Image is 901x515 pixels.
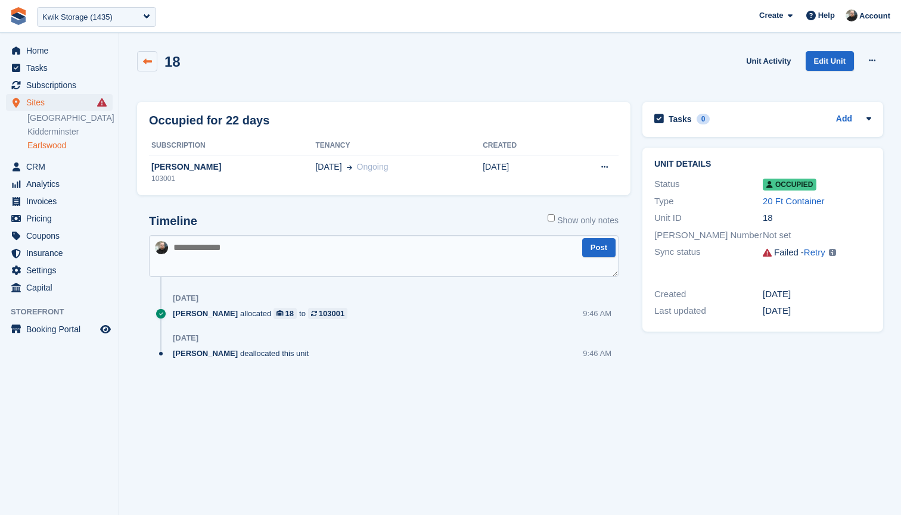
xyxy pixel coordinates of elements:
span: Settings [26,262,98,279]
span: Sites [26,94,98,111]
span: Tasks [26,60,98,76]
div: Kwik Storage (1435) [42,11,113,23]
h2: Timeline [149,214,197,228]
a: Unit Activity [741,51,796,71]
div: Created [654,288,763,301]
span: Insurance [26,245,98,261]
span: Account [859,10,890,22]
a: [GEOGRAPHIC_DATA] [27,113,113,124]
span: Analytics [26,176,98,192]
span: Capital [26,279,98,296]
span: Help [818,10,835,21]
a: menu [6,245,113,261]
div: Status [654,177,763,191]
a: Retry [804,247,825,257]
span: [PERSON_NAME] [173,308,238,319]
h2: Unit details [654,160,871,169]
div: 0 [697,114,710,124]
th: Subscription [149,136,315,155]
a: menu [6,176,113,192]
div: 18 [763,211,871,225]
div: [DATE] [173,333,198,343]
span: Storefront [11,306,119,318]
img: icon-info-grey-7440780725fd019a000dd9b08b2336e03edf1995a4989e88bcd33f0948082b44.svg [829,249,836,256]
td: [DATE] [483,155,561,191]
div: 18 [285,308,294,319]
i: Smart entry sync failures have occurred [97,98,107,107]
div: [PERSON_NAME] Number [654,229,763,242]
div: [DATE] [173,294,198,303]
div: [DATE] [763,288,871,301]
a: menu [6,77,113,93]
div: 103001 [149,173,315,184]
div: [DATE] [763,304,871,318]
div: Unit ID [654,211,763,225]
span: Invoices [26,193,98,210]
div: Sync status [654,245,763,260]
span: Subscriptions [26,77,98,93]
a: 18 [274,308,297,319]
a: menu [6,60,113,76]
div: allocated to [173,308,353,319]
a: menu [6,158,113,175]
span: [PERSON_NAME] [173,348,238,359]
a: Add [836,113,852,126]
span: [DATE] [315,161,341,173]
img: Tom Huddleston [846,10,857,21]
span: Create [759,10,783,21]
span: Occupied [763,179,816,191]
a: menu [6,321,113,338]
label: Show only notes [548,214,619,227]
img: stora-icon-8386f47178a22dfd0bd8f6a31ec36ba5ce8667c1dd55bd0f319d3a0aa187defe.svg [10,7,27,25]
div: [PERSON_NAME] [149,161,315,173]
a: Earlswood [27,140,113,151]
div: deallocated this unit [173,348,315,359]
a: menu [6,94,113,111]
img: Tom Huddleston [155,241,168,254]
a: menu [6,210,113,227]
h2: Occupied for 22 days [149,111,269,129]
button: Post [582,238,616,258]
div: 9:46 AM [583,348,611,359]
a: Kidderminster [27,126,113,138]
span: Home [26,42,98,59]
a: Preview store [98,322,113,336]
div: 103001 [319,308,344,319]
a: menu [6,279,113,296]
span: - [801,246,825,260]
h2: 18 [164,54,181,70]
span: Coupons [26,227,98,244]
div: Failed [774,246,799,260]
span: Booking Portal [26,321,98,338]
div: Not set [763,229,871,242]
h2: Tasks [669,114,692,124]
span: CRM [26,158,98,175]
a: menu [6,193,113,210]
a: Edit Unit [806,51,854,71]
span: Ongoing [357,162,389,171]
input: Show only notes [548,214,555,221]
th: Tenancy [315,136,483,155]
a: menu [6,262,113,279]
div: 9:46 AM [583,308,611,319]
th: Created [483,136,561,155]
div: Type [654,195,763,208]
div: Last updated [654,304,763,318]
a: 20 Ft Container [763,196,824,206]
span: Pricing [26,210,98,227]
a: menu [6,227,113,244]
a: menu [6,42,113,59]
a: 103001 [308,308,347,319]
